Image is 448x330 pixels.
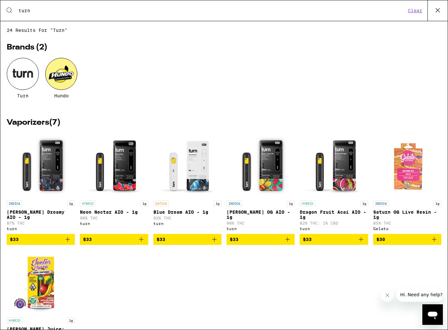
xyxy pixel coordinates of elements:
[7,201,22,206] p: INDICA
[7,234,75,245] button: Add to bag
[375,133,439,197] img: Gelato - Saturn OG Live Resin - 1g
[7,28,441,33] span: 24 results for "turn"
[7,317,22,323] p: HYBRID
[434,201,441,206] p: 1g
[7,119,441,127] h2: Vaporizers ( 7 )
[54,93,69,98] span: Hundo
[7,221,75,225] p: 87% THC
[227,201,242,206] p: INDICA
[67,201,75,206] p: 1g
[157,237,165,242] span: $33
[80,216,148,220] p: 90% THC
[80,234,148,245] button: Add to bag
[381,289,394,302] iframe: Close message
[153,133,221,234] a: Open page for Blue Dream AIO - 1g from turn
[302,133,366,197] img: turn - Dragon Fruit Acai AIO - 1g
[376,237,385,242] span: $30
[141,201,148,206] p: 1g
[373,221,441,225] p: 85% THC
[153,216,221,220] p: 92% THC
[227,221,295,225] p: 90% THC
[153,234,221,245] button: Add to bag
[300,201,315,206] p: HYBRID
[83,237,92,242] span: $33
[300,210,368,220] p: Dragon Fruit Acai AIO - 1g
[17,93,29,98] span: turn
[373,234,441,245] button: Add to bag
[227,210,295,220] p: [PERSON_NAME] OG AIO - 1g
[227,234,295,245] button: Add to bag
[155,133,220,197] img: turn - Blue Dream AIO - 1g
[80,133,148,234] a: Open page for Neon Nectar AIO - 1g from turn
[227,227,295,231] div: turn
[7,227,75,231] div: turn
[373,227,441,231] div: Gelato
[300,234,368,245] button: Add to bag
[227,133,295,234] a: Open page for Mango Guava OG AIO - 1g from turn
[287,201,295,206] p: 1g
[67,317,75,323] p: 1g
[373,210,441,220] p: Saturn OG Live Resin - 1g
[406,8,424,13] button: Clear
[373,201,389,206] p: INDICA
[153,201,169,206] p: SATIVA
[153,221,221,226] div: turn
[82,133,146,197] img: turn - Neon Nectar AIO - 1g
[228,133,293,197] img: turn - Mango Guava OG AIO - 1g
[303,237,312,242] span: $33
[7,44,441,51] h2: Brands ( 2 )
[300,133,368,234] a: Open page for Dragon Fruit Acai AIO - 1g from turn
[153,210,221,215] p: Blue Dream AIO - 1g
[10,237,19,242] span: $33
[9,133,73,197] img: turn - Berry Dreamy AIO - 1g
[214,201,221,206] p: 1g
[422,304,443,325] iframe: Button to launch messaging window
[9,250,73,314] img: Jeeter - Jeeter Juice: Apples & Bananas - 1g
[373,133,441,234] a: Open page for Saturn OG Live Resin - 1g from Gelato
[230,237,238,242] span: $33
[80,221,148,226] div: turn
[80,210,148,215] p: Neon Nectar AIO - 1g
[396,288,443,302] iframe: Message from company
[7,210,75,220] p: [PERSON_NAME] Dreamy AIO - 1g
[18,8,406,13] input: Search for products & categories
[300,221,368,225] p: 82% THC: 1% CBD
[360,201,368,206] p: 1g
[7,133,75,234] a: Open page for Berry Dreamy AIO - 1g from turn
[80,201,95,206] p: HYBRID
[300,227,368,231] div: turn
